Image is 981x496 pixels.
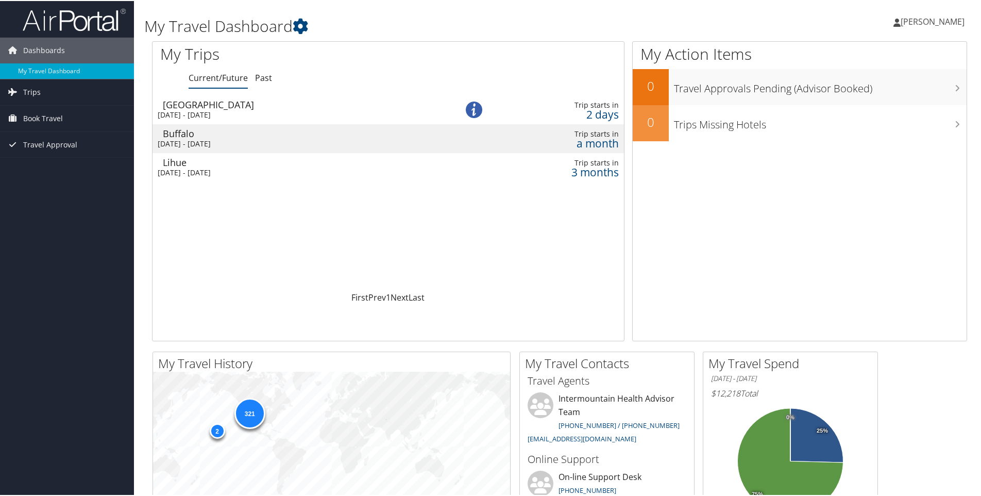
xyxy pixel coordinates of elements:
span: Book Travel [23,105,63,130]
a: Prev [368,291,386,302]
span: [PERSON_NAME] [901,15,965,26]
span: Dashboards [23,37,65,62]
tspan: 0% [786,414,794,420]
img: airportal-logo.png [23,7,126,31]
div: Trip starts in [509,157,618,167]
div: [DATE] - [DATE] [158,167,432,176]
h1: My Travel Dashboard [144,14,698,36]
a: 0Trips Missing Hotels [633,104,967,140]
a: Next [391,291,409,302]
h2: My Travel Spend [708,354,877,371]
a: [PHONE_NUMBER] [559,485,616,494]
div: Buffalo [163,128,437,137]
div: 2 days [509,109,618,118]
h2: 0 [633,112,669,130]
div: a month [509,138,618,147]
h2: 0 [633,76,669,94]
a: [EMAIL_ADDRESS][DOMAIN_NAME] [528,433,636,442]
a: 0Travel Approvals Pending (Advisor Booked) [633,68,967,104]
a: [PERSON_NAME] [893,5,975,36]
a: Last [409,291,425,302]
a: 1 [386,291,391,302]
a: [PHONE_NUMBER] / [PHONE_NUMBER] [559,420,680,429]
h2: My Travel Contacts [525,354,694,371]
h3: Travel Approvals Pending (Advisor Booked) [674,75,967,95]
h3: Travel Agents [528,373,686,387]
a: Current/Future [189,71,248,82]
span: Trips [23,78,41,104]
h2: My Travel History [158,354,510,371]
div: 2 [209,422,225,437]
a: Past [255,71,272,82]
div: Trip starts in [509,128,618,138]
tspan: 25% [817,427,828,433]
div: [DATE] - [DATE] [158,138,432,147]
h3: Online Support [528,451,686,466]
div: [GEOGRAPHIC_DATA] [163,99,437,108]
li: Intermountain Health Advisor Team [522,391,691,447]
h6: Total [711,387,870,398]
div: [DATE] - [DATE] [158,109,432,119]
div: Lihue [163,157,437,166]
div: 321 [234,397,265,428]
span: Travel Approval [23,131,77,157]
img: alert-flat-solid-info.png [466,101,482,117]
div: 3 months [509,167,618,176]
h1: My Action Items [633,42,967,64]
h1: My Trips [160,42,420,64]
h6: [DATE] - [DATE] [711,373,870,383]
div: Trip starts in [509,100,618,109]
h3: Trips Missing Hotels [674,111,967,131]
a: First [351,291,368,302]
span: $12,218 [711,387,740,398]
